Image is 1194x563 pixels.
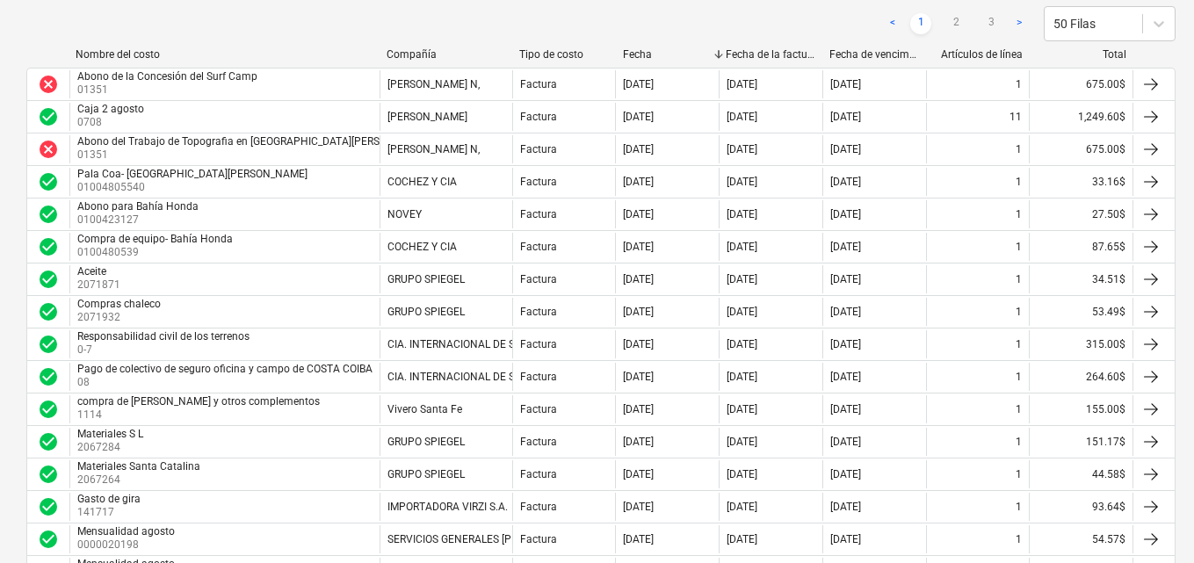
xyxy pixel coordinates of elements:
[77,83,261,97] p: 01351
[1016,273,1022,285] div: 1
[1029,493,1132,521] div: 93.64$
[830,403,861,415] div: [DATE]
[77,505,144,520] p: 141717
[38,529,59,550] span: check_circle
[1106,479,1194,563] div: Widget de chat
[387,273,465,285] div: GRUPO SPIEGEL
[623,403,654,415] div: [DATE]
[1016,143,1022,155] div: 1
[1029,70,1132,98] div: 675.00$
[727,436,757,448] div: [DATE]
[830,501,861,513] div: [DATE]
[38,334,59,355] div: La factura fue aprobada
[623,208,654,220] div: [DATE]
[38,529,59,550] div: La factura fue aprobada
[1029,135,1132,163] div: 675.00$
[830,371,861,383] div: [DATE]
[830,468,861,480] div: [DATE]
[77,408,323,422] p: 1114
[77,103,144,115] div: Caja 2 agosto
[387,78,480,90] div: [PERSON_NAME] N,
[830,176,861,188] div: [DATE]
[77,440,147,455] p: 2067284
[1016,208,1022,220] div: 1
[77,233,233,245] div: Compra de equipo- Bahía Honda
[38,399,59,420] div: La factura fue aprobada
[1029,363,1132,391] div: 264.60$
[727,371,757,383] div: [DATE]
[727,306,757,318] div: [DATE]
[387,338,548,350] div: CIA. INTERNACIONAL DE SEGURO
[387,371,548,383] div: CIA. INTERNACIONAL DE SEGURO
[830,436,861,448] div: [DATE]
[623,48,713,61] div: Fecha
[77,278,120,292] p: 2071871
[38,171,59,192] span: check_circle
[77,428,143,440] div: Materiales S L
[1009,13,1030,34] a: Next page
[38,106,59,127] span: check_circle
[1016,501,1022,513] div: 1
[38,301,59,322] span: check_circle
[933,48,1023,61] div: Artículos de línea
[520,143,557,155] div: Factura
[623,338,654,350] div: [DATE]
[1016,436,1022,448] div: 1
[520,241,557,253] div: Factura
[77,343,253,357] p: 0-7
[38,496,59,517] div: La factura fue aprobada
[76,48,373,61] div: Nombre del costo
[38,301,59,322] div: La factura fue aprobada
[387,111,467,123] div: [PERSON_NAME]
[1029,168,1132,196] div: 33.16$
[387,143,480,155] div: [PERSON_NAME] N,
[77,200,199,213] div: Abono para Bahía Honda
[623,78,654,90] div: [DATE]
[623,371,654,383] div: [DATE]
[387,468,465,480] div: GRUPO SPIEGEL
[38,366,59,387] div: La factura fue aprobada
[38,269,59,290] div: La factura fue aprobada
[727,78,757,90] div: [DATE]
[38,464,59,485] span: check_circle
[623,241,654,253] div: [DATE]
[1029,200,1132,228] div: 27.50$
[830,208,861,220] div: [DATE]
[38,334,59,355] span: check_circle
[1029,395,1132,423] div: 155.00$
[1016,338,1022,350] div: 1
[520,208,557,220] div: Factura
[623,436,654,448] div: [DATE]
[520,501,557,513] div: Factura
[520,338,557,350] div: Factura
[727,176,757,188] div: [DATE]
[1016,241,1022,253] div: 1
[727,468,757,480] div: [DATE]
[77,213,202,227] p: 0100423127
[77,70,257,83] div: Abono de la Concesión del Surf Camp
[520,306,557,318] div: Factura
[1029,298,1132,326] div: 53.49$
[77,265,117,278] div: Aceite
[882,13,903,34] a: Previous page
[1009,111,1022,123] div: 11
[1016,371,1022,383] div: 1
[38,399,59,420] span: check_circle
[1016,533,1022,545] div: 1
[1029,265,1132,293] div: 34.51$
[387,501,508,513] div: IMPORTADORA VIRZI S.A.
[1106,479,1194,563] iframe: Chat Widget
[1037,48,1126,61] div: Total
[830,111,861,123] div: [DATE]
[830,338,861,350] div: [DATE]
[520,468,557,480] div: Factura
[727,111,757,123] div: [DATE]
[77,395,320,408] div: compra de [PERSON_NAME] y otros complementos
[77,363,373,375] div: Pago de colectivo de seguro oficina y campo de COSTA COIBA
[38,431,59,452] div: La factura fue aprobada
[387,436,465,448] div: GRUPO SPIEGEL
[1016,306,1022,318] div: 1
[77,493,141,505] div: Gasto de gira
[77,180,311,195] p: 01004805540
[727,241,757,253] div: [DATE]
